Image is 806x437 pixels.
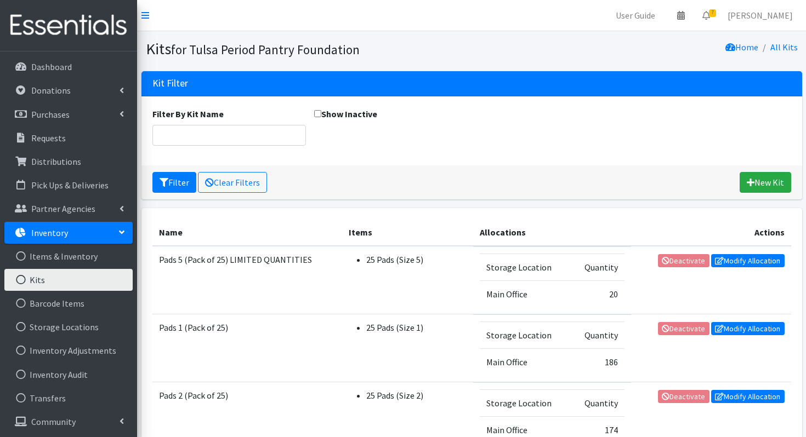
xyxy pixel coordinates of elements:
[4,316,133,338] a: Storage Locations
[473,219,632,246] th: Allocations
[4,7,133,44] img: HumanEssentials
[342,219,473,246] th: Items
[4,245,133,267] a: Items & Inventory
[607,4,664,26] a: User Guide
[480,280,571,307] td: Main Office
[366,253,466,266] li: 25 Pads (Size 5)
[31,61,72,72] p: Dashboard
[198,172,267,193] a: Clear Filters
[480,254,571,280] td: Storage Location
[152,78,188,89] h3: Kit Filter
[4,340,133,361] a: Inventory Adjustments
[709,9,716,17] span: 7
[631,219,791,246] th: Actions
[31,416,76,427] p: Community
[711,254,785,267] a: Modify Allocation
[725,42,758,53] a: Home
[31,133,66,143] p: Requests
[740,172,791,193] a: New Kit
[146,39,468,59] h1: Kits
[366,321,466,334] li: 25 Pads (Size 1)
[152,107,224,120] label: Filter By Kit Name
[366,389,466,402] li: 25 Pads (Size 2)
[4,79,133,101] a: Donations
[711,390,785,403] a: Modify Allocation
[480,389,571,416] td: Storage Location
[4,364,133,386] a: Inventory Audit
[480,321,571,348] td: Storage Location
[4,387,133,409] a: Transfers
[152,219,343,246] th: Name
[570,254,625,280] td: Quantity
[711,322,785,335] a: Modify Allocation
[31,109,70,120] p: Purchases
[4,56,133,78] a: Dashboard
[770,42,798,53] a: All Kits
[570,321,625,348] td: Quantity
[570,348,625,375] td: 186
[4,174,133,196] a: Pick Ups & Deliveries
[152,314,343,382] td: Pads 1 (Pack of 25)
[4,151,133,173] a: Distributions
[152,172,196,193] button: Filter
[152,246,343,314] td: Pads 5 (Pack of 25) LIMITED QUANTITIES
[4,222,133,244] a: Inventory
[480,348,571,375] td: Main Office
[31,227,68,238] p: Inventory
[719,4,802,26] a: [PERSON_NAME]
[4,198,133,220] a: Partner Agencies
[31,156,81,167] p: Distributions
[570,389,625,416] td: Quantity
[570,280,625,307] td: 20
[4,127,133,149] a: Requests
[31,180,109,191] p: Pick Ups & Deliveries
[31,203,95,214] p: Partner Agencies
[4,269,133,291] a: Kits
[314,107,377,120] label: Show Inactive
[4,292,133,314] a: Barcode Items
[4,104,133,125] a: Purchases
[31,85,71,96] p: Donations
[4,411,133,433] a: Community
[171,42,360,58] small: for Tulsa Period Pantry Foundation
[314,110,321,117] input: Show Inactive
[694,4,719,26] a: 7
